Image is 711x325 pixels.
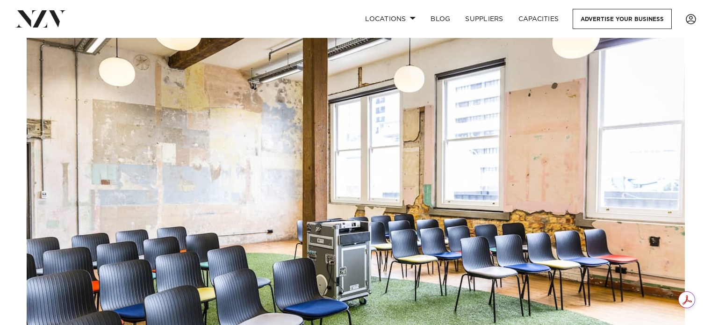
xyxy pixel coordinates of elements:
[15,10,66,27] img: nzv-logo.png
[573,9,672,29] a: Advertise your business
[511,9,567,29] a: Capacities
[423,9,458,29] a: BLOG
[458,9,510,29] a: SUPPLIERS
[358,9,423,29] a: Locations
